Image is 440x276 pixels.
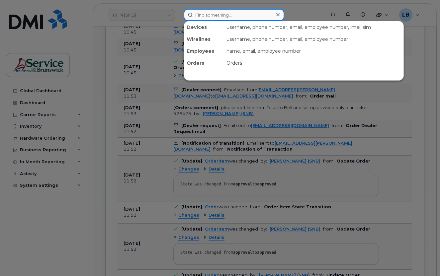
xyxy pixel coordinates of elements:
[184,57,224,69] div: Orders
[224,21,403,33] div: username, phone number, email, employee number, imei, sim
[224,57,403,69] div: Orders
[224,33,403,45] div: username, phone number, email, employee number
[184,45,224,57] div: Employees
[184,33,224,45] div: Wirelines
[184,21,224,33] div: Devices
[184,9,284,21] input: Find something...
[224,45,403,57] div: name, email, employee number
